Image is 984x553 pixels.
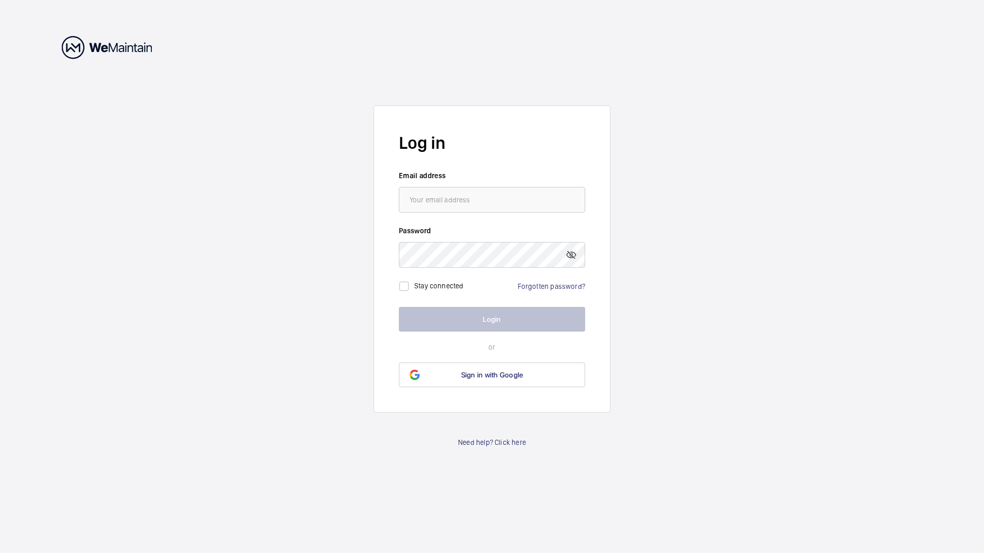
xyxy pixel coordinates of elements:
input: Your email address [399,187,585,213]
button: Login [399,307,585,332]
a: Forgotten password? [518,282,585,290]
label: Stay connected [414,282,464,290]
label: Email address [399,170,585,181]
a: Need help? Click here [458,437,526,447]
p: or [399,342,585,352]
h2: Log in [399,131,585,155]
label: Password [399,226,585,236]
span: Sign in with Google [461,371,523,379]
